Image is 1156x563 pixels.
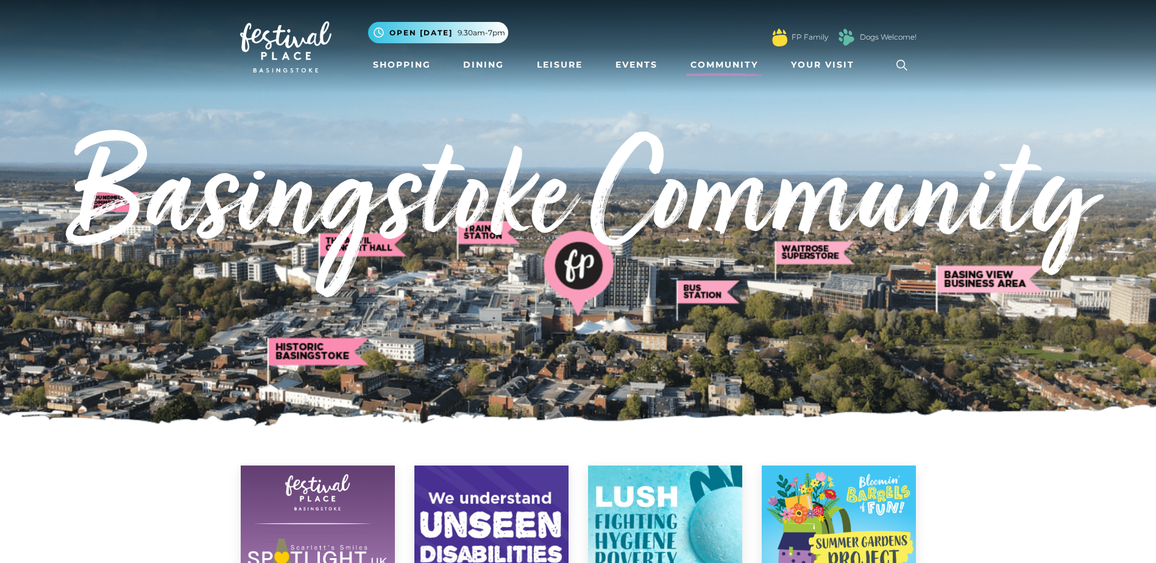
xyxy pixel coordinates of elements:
a: FP Family [792,32,828,43]
a: Your Visit [786,54,865,76]
img: Festival Place Logo [240,21,332,73]
a: Leisure [532,54,587,76]
button: Open [DATE] 9.30am-7pm [368,22,508,43]
a: Dogs Welcome! [860,32,917,43]
span: Open [DATE] [389,27,453,38]
a: Dining [458,54,509,76]
a: Shopping [368,54,436,76]
span: 9.30am-7pm [458,27,505,38]
span: Your Visit [791,58,854,71]
a: Community [686,54,763,76]
a: Events [611,54,662,76]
